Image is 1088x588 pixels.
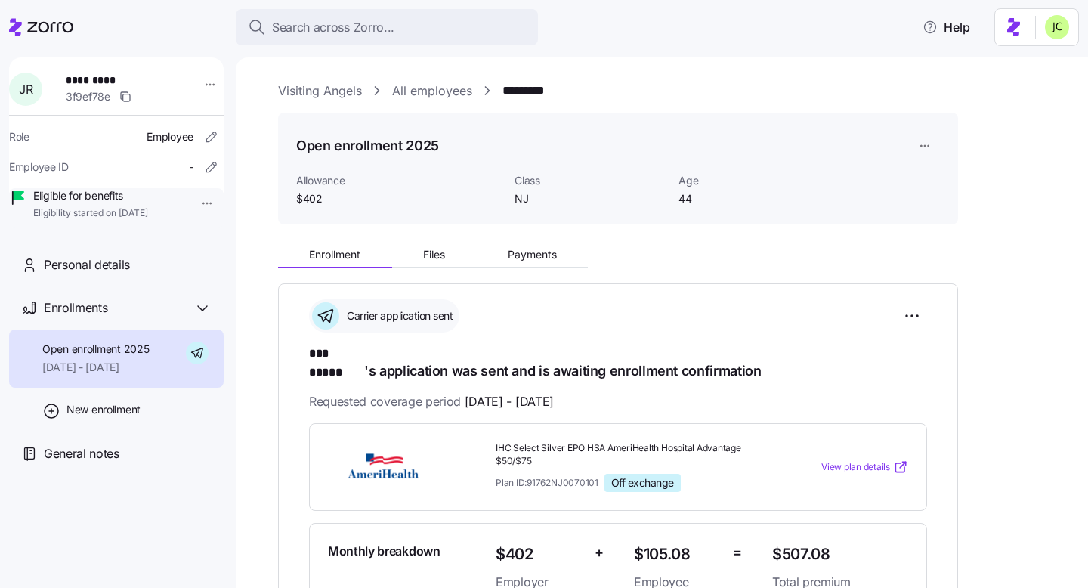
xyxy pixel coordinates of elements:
span: [DATE] - [DATE] [465,392,554,411]
span: + [595,542,604,564]
span: Off exchange [611,476,674,490]
span: Age [678,173,830,188]
span: $105.08 [634,542,721,567]
span: Open enrollment 2025 [42,342,149,357]
a: All employees [392,82,472,101]
span: Search across Zorro... [272,18,394,37]
span: $507.08 [772,542,908,567]
a: Visiting Angels [278,82,362,101]
span: Files [423,249,445,260]
span: [DATE] - [DATE] [42,360,149,375]
span: Allowance [296,173,502,188]
span: = [733,542,742,564]
span: Help [923,18,970,36]
span: 44 [678,191,830,206]
span: Carrier application sent [342,308,453,323]
span: Monthly breakdown [328,542,440,561]
span: Enrollments [44,299,107,317]
span: Enrollment [309,249,360,260]
span: Class [515,173,666,188]
span: General notes [44,444,119,463]
span: 3f9ef78e [66,89,110,104]
img: 0d5040ea9766abea509702906ec44285 [1045,15,1069,39]
span: - [189,159,193,175]
span: Employee ID [9,159,69,175]
img: AmeriHealth [328,450,437,484]
span: IHC Select Silver EPO HSA AmeriHealth Hospital Advantage $50/$75 [496,442,760,468]
span: NJ [515,191,666,206]
span: Requested coverage period [309,392,554,411]
span: View plan details [821,460,890,475]
span: Payments [508,249,557,260]
span: Plan ID: 91762NJ0070101 [496,476,598,489]
span: J R [19,83,32,95]
h1: 's application was sent and is awaiting enrollment confirmation [309,345,927,380]
span: $402 [496,542,583,567]
span: Employee [147,129,193,144]
span: Personal details [44,255,130,274]
span: $402 [296,191,502,206]
span: Eligibility started on [DATE] [33,207,148,220]
span: Role [9,129,29,144]
a: View plan details [821,460,908,475]
button: Search across Zorro... [236,9,538,45]
span: Eligible for benefits [33,188,148,203]
button: Help [910,12,982,42]
span: New enrollment [66,402,141,417]
h1: Open enrollment 2025 [296,136,439,155]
